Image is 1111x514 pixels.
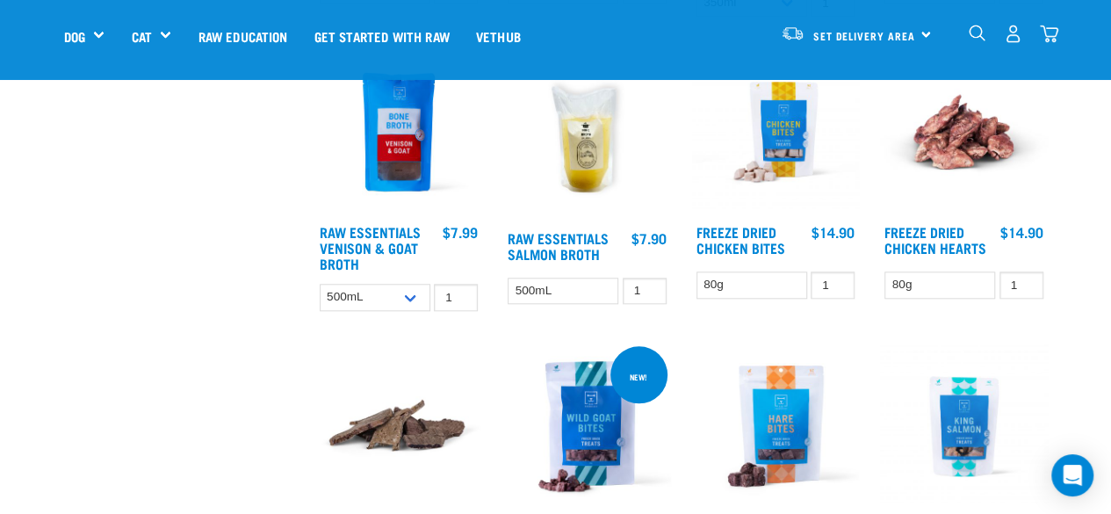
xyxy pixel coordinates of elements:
img: van-moving.png [781,25,804,41]
a: Vethub [463,1,534,71]
input: 1 [811,271,855,299]
img: home-icon-1@2x.png [969,25,985,41]
input: 1 [623,278,667,305]
img: Raw Essentials Venison Goat Novel Protein Hypoallergenic Bone Broth Cats & Dogs [315,48,483,216]
div: new! [622,364,655,390]
img: home-icon@2x.png [1040,25,1058,43]
a: Cat [131,26,151,47]
span: Set Delivery Area [813,33,915,39]
img: Raw Essentials Freeze Dried Wild Goat Bites PetTreats Product Shot [503,343,671,510]
img: Stack Of Freeze Dried Beef Liver For Pets [315,343,483,510]
div: Open Intercom Messenger [1051,454,1093,496]
img: Raw Essentials Freeze Dried Hare Bites [692,343,860,510]
img: RE Product Shoot 2023 Nov8581 [692,48,860,216]
a: Get started with Raw [301,1,463,71]
div: $14.90 [1000,224,1043,240]
img: RE Product Shoot 2023 Nov8584 [880,343,1048,510]
input: 1 [999,271,1043,299]
a: Dog [64,26,85,47]
img: Salmon Broth [503,48,671,221]
div: $14.90 [812,224,855,240]
img: user.png [1004,25,1022,43]
a: Raw Education [184,1,300,71]
input: 1 [434,284,478,311]
a: Freeze Dried Chicken Hearts [884,228,986,251]
div: $7.99 [443,224,478,240]
img: FD Chicken Hearts [880,48,1048,216]
a: Freeze Dried Chicken Bites [696,228,785,251]
div: $7.90 [631,230,667,246]
a: Raw Essentials Venison & Goat Broth [320,228,421,267]
a: Raw Essentials Salmon Broth [508,234,609,257]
